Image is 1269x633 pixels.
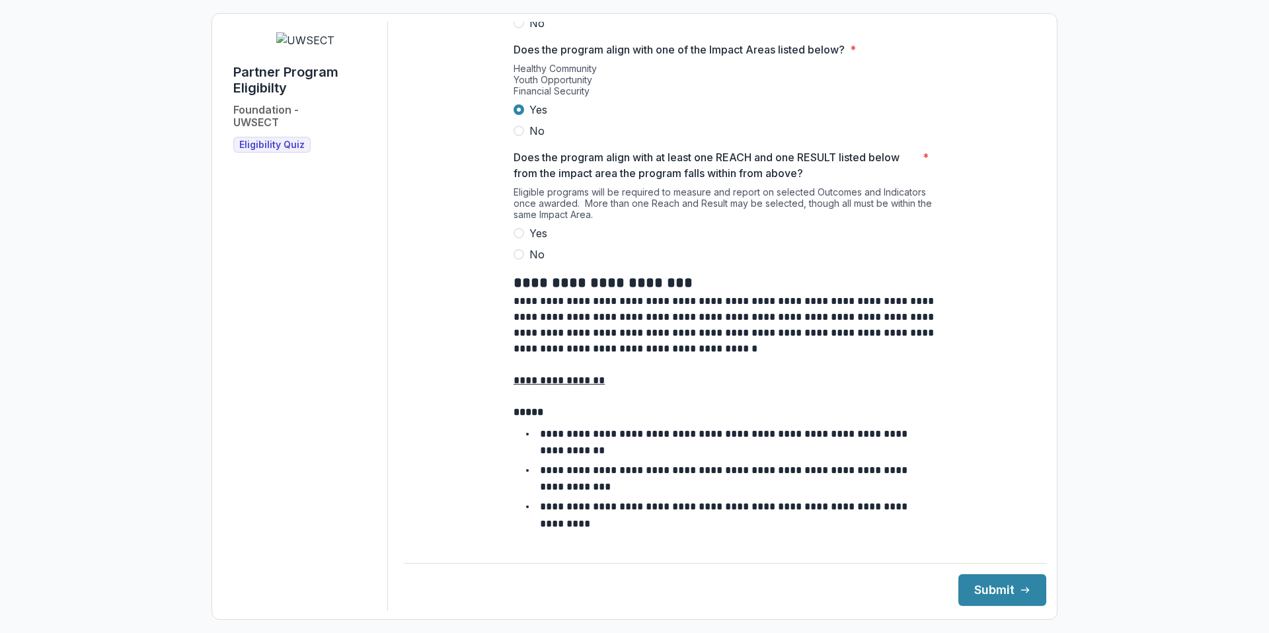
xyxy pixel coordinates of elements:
[514,42,845,57] p: Does the program align with one of the Impact Areas listed below?
[276,32,334,48] img: UWSECT
[529,102,547,118] span: Yes
[529,246,545,262] span: No
[233,64,377,96] h1: Partner Program Eligibilty
[514,149,917,181] p: Does the program align with at least one REACH and one RESULT listed below from the impact area t...
[529,123,545,139] span: No
[514,186,937,225] div: Eligible programs will be required to measure and report on selected Outcomes and Indicators once...
[233,104,299,129] h2: Foundation - UWSECT
[239,139,305,151] span: Eligibility Quiz
[529,15,545,31] span: No
[958,574,1046,606] button: Submit
[514,63,937,102] div: Healthy Community Youth Opportunity Financial Security
[529,225,547,241] span: Yes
